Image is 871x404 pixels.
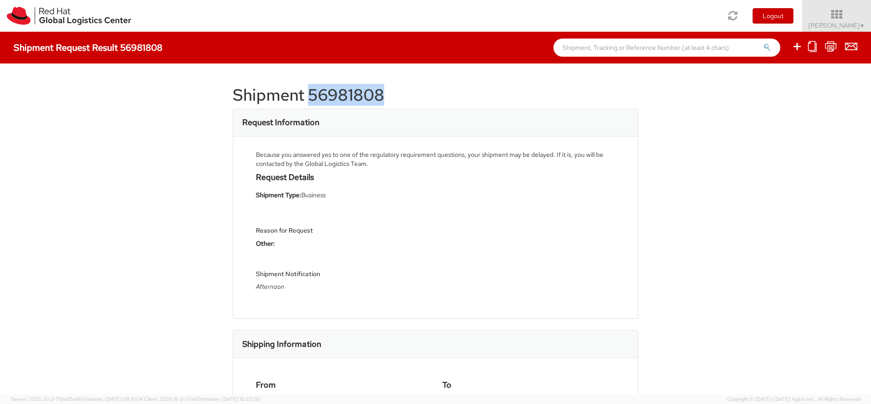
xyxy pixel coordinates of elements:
[7,7,131,25] img: rh-logistics-00dfa346123c4ec078e1.svg
[256,173,429,182] h4: Request Details
[808,21,865,29] span: [PERSON_NAME]
[242,118,319,127] h3: Request Information
[256,190,429,200] li: Business
[88,396,143,402] span: master, [DATE] 09:51:04
[256,191,301,199] strong: Shipment Type:
[860,22,865,29] span: ▼
[144,396,260,402] span: Client: 2025.18.0-37e85b1
[553,39,780,57] input: Shipment, Tracking or Reference Number (at least 4 chars)
[256,282,284,291] i: Afternoon
[727,396,860,403] span: Copyright © [DATE]-[DATE] Agistix Inc., All Rights Reserved
[256,150,615,168] div: Because you answered yes to one of the regulatory requirement questions, your shipment may be del...
[442,380,615,389] h4: To
[256,271,429,277] h5: Shipment Notification
[14,43,162,53] h4: Shipment Request Result 56981808
[256,227,429,234] h5: Reason for Request
[205,396,260,402] span: master, [DATE] 10:25:00
[11,396,143,402] span: Server: 2025.20.0-710e05ee653
[256,239,275,248] strong: Other:
[256,380,429,389] h4: From
[233,86,638,104] h1: Shipment 56981808
[242,340,321,349] h3: Shipping Information
[753,8,793,24] button: Logout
